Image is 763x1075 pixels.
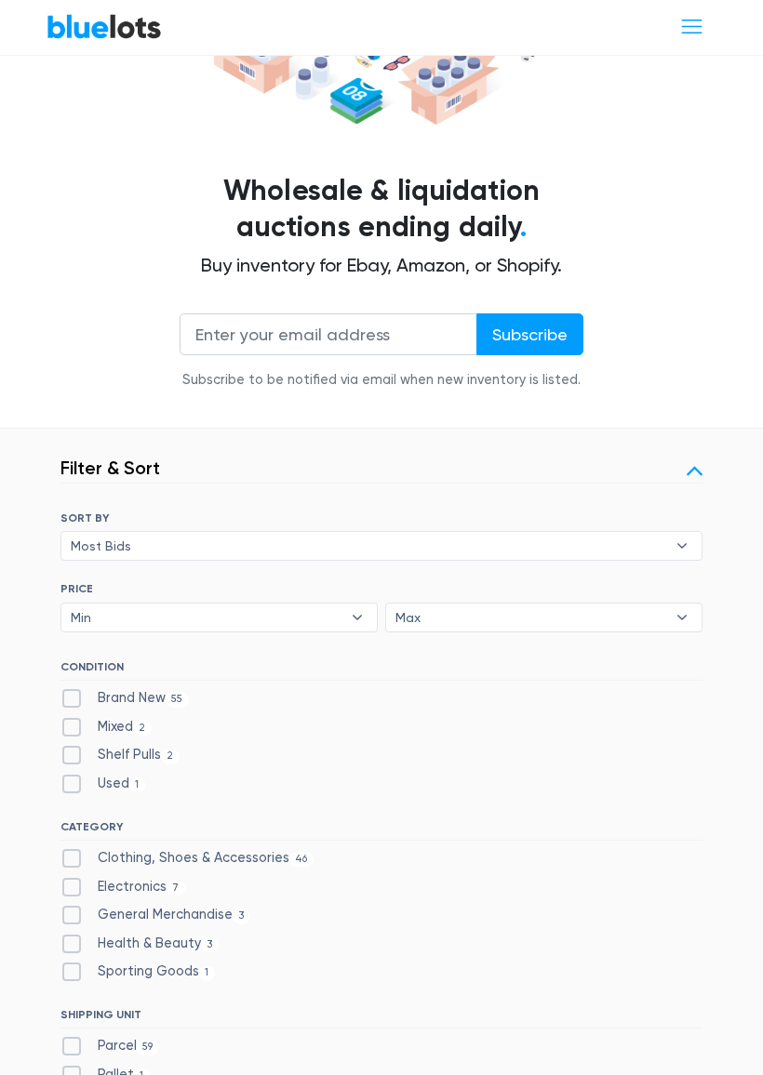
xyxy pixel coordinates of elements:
h3: Filter & Sort [60,458,160,480]
h6: CONDITION [60,661,703,682]
input: Subscribe [476,314,583,356]
span: 3 [233,909,250,924]
h1: Wholesale & liquidation auctions ending daily [60,174,703,248]
button: Toggle navigation [667,10,716,45]
label: Shelf Pulls [60,746,180,766]
a: BlueLots [47,14,162,41]
label: Sporting Goods [60,962,215,983]
label: Used [60,775,145,795]
span: 55 [166,693,189,708]
label: Brand New [60,689,189,710]
label: General Merchandise [60,906,250,926]
input: Enter your email address [180,314,477,356]
h2: Buy inventory for Ebay, Amazon, or Shopify. [60,255,703,277]
label: Parcel [60,1037,159,1057]
div: Subscribe to be notified via email when new inventory is listed. [180,371,583,392]
span: 1 [199,967,215,982]
span: . [520,211,527,245]
span: 2 [161,750,180,765]
h6: PRICE [60,583,703,596]
h6: CATEGORY [60,821,703,842]
label: Health & Beauty [60,935,219,955]
h6: SORT BY [60,512,703,525]
label: Electronics [60,878,185,898]
span: 1 [129,778,145,793]
label: Clothing, Shoes & Accessories [60,849,314,869]
h6: SHIPPING UNIT [60,1009,703,1029]
span: 7 [167,882,185,896]
span: 46 [289,853,314,868]
span: 59 [137,1042,159,1056]
label: Mixed [60,718,152,738]
span: 2 [133,722,152,737]
span: 3 [201,938,219,953]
